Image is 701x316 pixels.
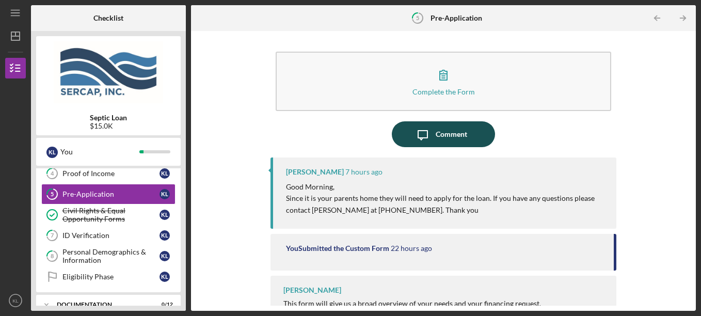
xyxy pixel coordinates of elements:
[416,14,419,21] tspan: 5
[51,170,54,177] tspan: 4
[62,207,160,223] div: Civil Rights & Equal Opportunity Forms
[431,14,482,22] b: Pre-Application
[41,204,176,225] a: Civil Rights & Equal Opportunity FormsKL
[160,210,170,220] div: K L
[41,163,176,184] a: 4Proof of IncomeKL
[62,273,160,281] div: Eligibility Phase
[286,181,607,193] p: Good Morning,
[90,122,127,130] div: $15.0K
[160,189,170,199] div: K L
[62,231,160,240] div: ID Verification
[5,290,26,311] button: KL
[36,41,181,103] img: Product logo
[283,286,341,294] div: [PERSON_NAME]
[62,190,160,198] div: Pre-Application
[160,230,170,241] div: K L
[160,251,170,261] div: K L
[41,184,176,204] a: 5Pre-ApplicationKL
[62,169,160,178] div: Proof of Income
[345,168,383,176] time: 2025-09-17 14:06
[41,225,176,246] a: 7ID VerificationKL
[62,248,160,264] div: Personal Demographics & Information
[41,266,176,287] a: Eligibility PhaseKL
[51,232,54,239] tspan: 7
[93,14,123,22] b: Checklist
[160,168,170,179] div: K L
[46,147,58,158] div: K L
[276,52,612,111] button: Complete the Form
[392,121,495,147] button: Comment
[60,143,139,161] div: You
[51,253,54,260] tspan: 8
[51,191,54,198] tspan: 5
[41,246,176,266] a: 8Personal Demographics & InformationKL
[12,298,19,304] text: KL
[160,272,170,282] div: K L
[57,302,147,308] div: Documentation
[90,114,127,122] b: Septic Loan
[283,299,541,308] div: This form will give us a broad overview of your needs and your financing request.
[154,302,173,308] div: 0 / 12
[391,244,432,252] time: 2025-09-16 23:05
[286,193,607,216] p: Since it is your parents home they will need to apply for the loan. If you have any questions ple...
[412,88,475,96] div: Complete the Form
[286,244,389,252] div: You Submitted the Custom Form
[286,168,344,176] div: [PERSON_NAME]
[436,121,467,147] div: Comment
